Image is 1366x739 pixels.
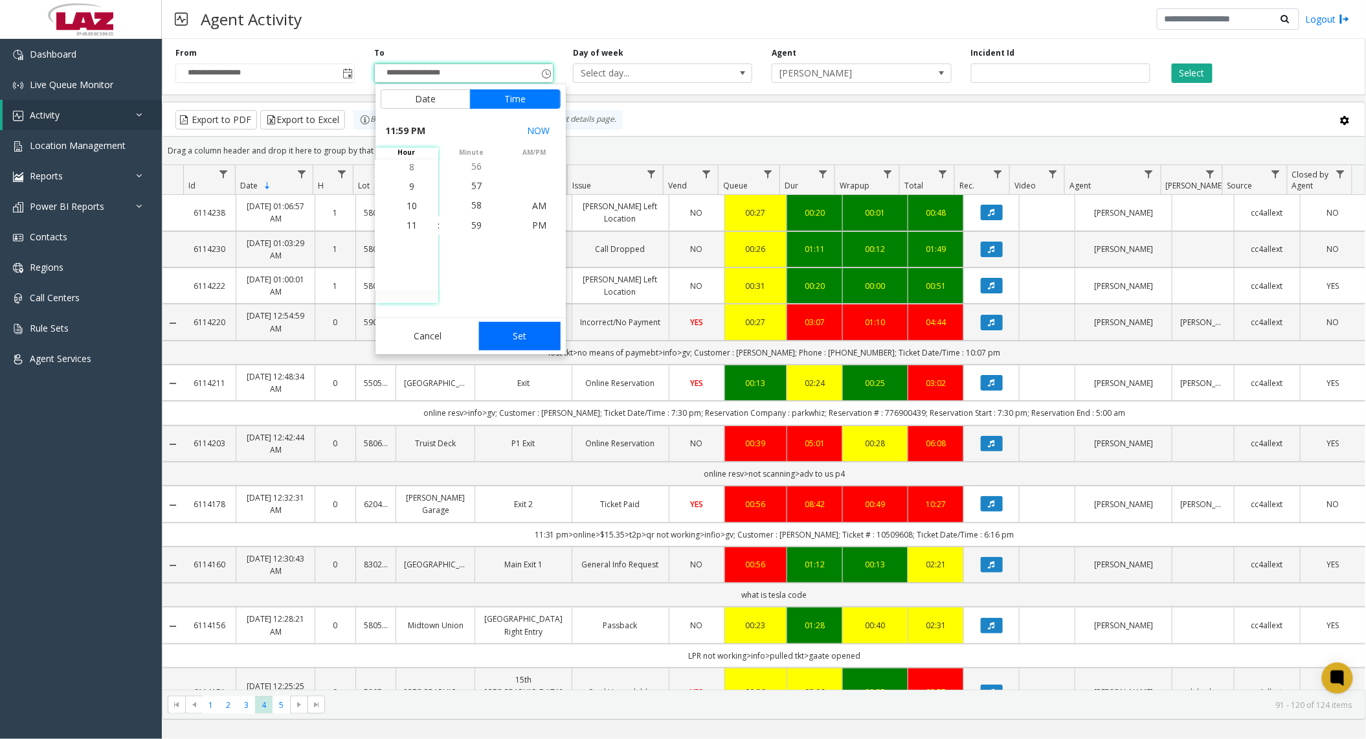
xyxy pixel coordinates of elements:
[795,437,834,449] a: 05:01
[191,280,228,292] a: 6114222
[13,263,23,273] img: 'icon'
[244,431,307,456] a: [DATE] 12:42:44 AM
[381,322,476,350] button: Cancel
[30,170,63,182] span: Reports
[916,558,956,571] a: 02:21
[851,686,900,698] a: 00:25
[733,619,779,631] div: 00:23
[851,558,900,571] a: 00:13
[733,558,779,571] a: 00:56
[244,200,307,225] a: [DATE] 01:06:57 AM
[244,613,307,637] a: [DATE] 12:28:21 AM
[360,115,370,125] img: infoIcon.svg
[386,122,426,140] span: 11:59 PM
[323,377,348,389] a: 0
[851,280,900,292] div: 00:00
[851,316,900,328] div: 01:10
[677,243,717,255] a: NO
[219,696,237,714] span: Page 2
[691,207,703,218] span: NO
[795,316,834,328] div: 03:07
[733,377,779,389] div: 00:13
[795,243,834,255] a: 01:11
[1332,165,1349,183] a: Closed by Agent Filter Menu
[470,89,561,109] button: Time tab
[30,352,91,365] span: Agent Services
[244,310,307,334] a: [DATE] 12:54:59 AM
[244,492,307,516] a: [DATE] 12:32:31 AM
[574,64,716,82] span: Select day...
[373,165,390,183] a: Lot Filter Menu
[191,558,228,571] a: 6114160
[1140,165,1158,183] a: Agent Filter Menu
[323,316,348,328] a: 0
[483,437,564,449] a: P1 Exit
[916,498,956,510] div: 10:27
[30,261,63,273] span: Regions
[1242,316,1292,328] a: cc4allext
[191,437,228,449] a: 6114203
[183,523,1365,547] td: 11:31 pm>online>$15.35>t2p>qr not working>infio>gv; Customer : [PERSON_NAME]; Ticket # : 10509608...
[971,47,1015,59] label: Incident Id
[691,244,703,255] span: NO
[851,619,900,631] a: 00:40
[273,696,290,714] span: Page 5
[483,613,564,637] a: [GEOGRAPHIC_DATA] Right Entry
[1339,12,1350,26] img: logout
[244,680,307,705] a: [DATE] 12:25:25 AM
[1083,619,1164,631] a: [PERSON_NAME]
[1242,377,1292,389] a: cc4allext
[244,552,307,577] a: [DATE] 12:30:43 AM
[916,243,956,255] a: 01:49
[916,437,956,449] div: 06:08
[733,280,779,292] div: 00:31
[364,280,388,292] a: 580348
[1308,243,1358,255] a: NO
[522,119,555,142] button: Select now
[260,110,345,130] button: Export to Excel
[30,200,104,212] span: Power BI Reports
[1327,620,1339,631] span: YES
[580,558,661,571] a: General Info Request
[690,687,703,698] span: YES
[175,110,257,130] button: Export to PDF
[989,165,1007,183] a: Rec. Filter Menu
[677,207,717,219] a: NO
[472,161,482,173] span: 56
[30,139,126,152] span: Location Management
[440,148,503,157] span: minute
[183,583,1365,607] td: what is tesla code
[1306,12,1350,26] a: Logout
[374,47,385,59] label: To
[580,498,661,510] a: Ticket Paid
[690,378,703,389] span: YES
[323,498,348,510] a: 0
[916,686,956,698] a: 02:57
[851,207,900,219] a: 00:01
[580,619,661,631] a: Passback
[1242,619,1292,631] a: cc4allext
[677,686,717,698] a: YES
[191,377,228,389] a: 6114211
[483,558,564,571] a: Main Exit 1
[733,498,779,510] div: 00:56
[733,686,779,698] a: 00:26
[677,437,717,449] a: NO
[677,316,717,328] a: YES
[916,280,956,292] div: 00:51
[1083,377,1164,389] a: [PERSON_NAME]
[13,172,23,182] img: 'icon'
[13,111,23,121] img: 'icon'
[1327,280,1339,291] span: YES
[1242,207,1292,219] a: cc4allext
[162,500,183,510] a: Collapse Details
[364,207,388,219] a: 580638
[1327,317,1339,328] span: NO
[30,48,76,60] span: Dashboard
[1083,243,1164,255] a: [PERSON_NAME]
[916,377,956,389] div: 03:02
[1308,619,1358,631] a: YES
